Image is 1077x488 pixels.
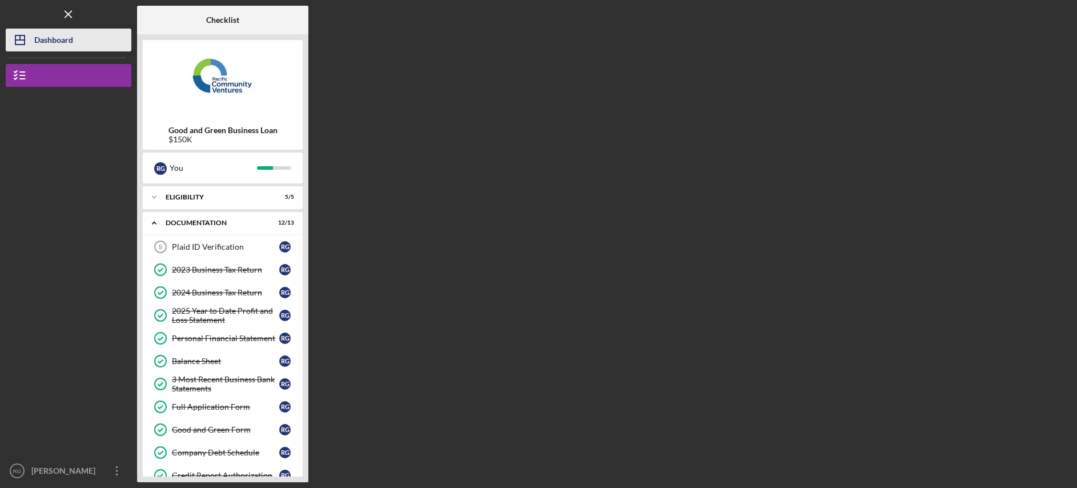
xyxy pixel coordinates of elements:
button: Dashboard [6,29,131,51]
text: RG [13,468,21,474]
a: Good and Green FormRG [148,418,297,441]
a: Company Debt ScheduleRG [148,441,297,464]
b: Good and Green Business Loan [168,126,278,135]
div: R G [154,162,167,175]
div: Dashboard [34,29,73,54]
a: 2025 Year to Date Profit and Loss StatementRG [148,304,297,327]
a: 2024 Business Tax ReturnRG [148,281,297,304]
div: R G [279,401,291,413]
a: Balance SheetRG [148,350,297,373]
b: Checklist [206,15,239,25]
button: RG[PERSON_NAME] [6,459,131,482]
div: Plaid ID Verification [172,242,279,251]
div: R G [279,447,291,458]
div: 2023 Business Tax Return [172,265,279,274]
div: 2024 Business Tax Return [172,288,279,297]
img: Product logo [143,46,303,114]
div: Credit Report Authorization [172,471,279,480]
a: 5Plaid ID VerificationRG [148,235,297,258]
a: 3 Most Recent Business Bank StatementsRG [148,373,297,395]
div: R G [279,470,291,481]
div: R G [279,333,291,344]
div: R G [279,378,291,390]
a: Full Application FormRG [148,395,297,418]
div: You [170,158,257,178]
div: $150K [168,135,278,144]
div: 3 Most Recent Business Bank Statements [172,375,279,393]
a: Personal Financial StatementRG [148,327,297,350]
div: R G [279,264,291,275]
div: R G [279,355,291,367]
div: Personal Financial Statement [172,334,279,343]
div: Documentation [166,219,266,226]
div: Good and Green Form [172,425,279,434]
div: [PERSON_NAME] [29,459,103,485]
div: R G [279,424,291,435]
div: Company Debt Schedule [172,448,279,457]
div: R G [279,287,291,298]
tspan: 5 [159,243,162,250]
div: 12 / 13 [274,219,294,226]
div: Eligibility [166,194,266,201]
div: Balance Sheet [172,357,279,366]
div: R G [279,310,291,321]
div: 2025 Year to Date Profit and Loss Statement [172,306,279,325]
div: Full Application Form [172,402,279,411]
div: R G [279,241,291,253]
a: 2023 Business Tax ReturnRG [148,258,297,281]
a: Credit Report AuthorizationRG [148,464,297,487]
div: 5 / 5 [274,194,294,201]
